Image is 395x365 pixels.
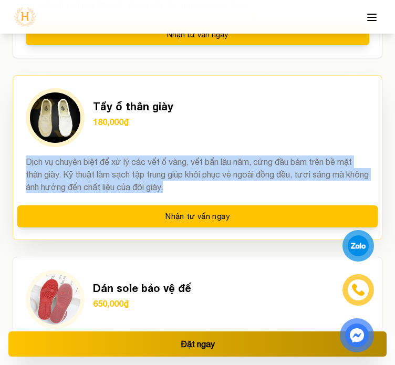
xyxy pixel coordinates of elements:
[30,274,80,325] img: Dán sole bảo vệ đế
[26,24,369,45] button: Nhận tư vấn ngay
[8,331,387,357] button: Đặt ngay
[342,274,374,306] a: phone-icon
[93,116,173,128] p: 180,000₫
[93,297,191,310] p: 650,000₫
[93,280,191,295] h3: Dán sole bảo vệ đế
[26,155,369,193] p: Dịch vụ chuyên biệt để xử lý các vết ố vàng, vết bẩn lâu năm, cứng đầu bám trên bề mặt thân giày....
[352,284,365,296] img: phone-icon
[30,92,80,143] img: Tẩy ố thân giày
[93,99,173,113] h3: Tẩy ố thân giày
[13,6,37,28] img: logo-heramo.png
[17,205,378,227] button: Nhận tư vấn ngay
